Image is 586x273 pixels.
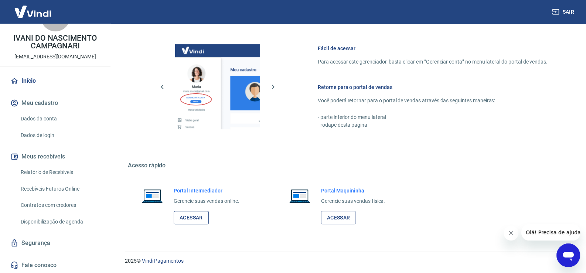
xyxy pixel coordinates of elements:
h6: Retorne para o portal de vendas [318,83,548,91]
p: - parte inferior do menu lateral [318,113,548,121]
iframe: Fechar mensagem [504,226,518,240]
span: Olá! Precisa de ajuda? [4,5,62,11]
a: Vindi Pagamentos [142,258,184,264]
iframe: Botão para abrir a janela de mensagens [556,243,580,267]
button: Meu cadastro [9,95,102,111]
img: Imagem de um notebook aberto [137,187,168,205]
button: Sair [551,5,577,19]
h6: Portal Intermediador [174,187,239,194]
p: Gerencie suas vendas física. [321,197,385,205]
a: Relatório de Recebíveis [18,165,102,180]
a: Início [9,73,102,89]
a: Segurança [9,235,102,251]
a: Acessar [174,211,209,225]
p: Gerencie suas vendas online. [174,197,239,205]
a: Contratos com credores [18,198,102,213]
a: Recebíveis Futuros Online [18,181,102,197]
p: 2025 © [125,257,568,265]
h5: Acesso rápido [128,162,565,169]
img: Imagem da dashboard mostrando o botão de gerenciar conta na sidebar no lado esquerdo [175,44,260,129]
a: Disponibilização de agenda [18,214,102,229]
h6: Fácil de acessar [318,45,548,52]
p: Para acessar este gerenciador, basta clicar em “Gerenciar conta” no menu lateral do portal de ven... [318,58,548,66]
p: - rodapé desta página [318,121,548,129]
h6: Portal Maquininha [321,187,385,194]
button: Meus recebíveis [9,149,102,165]
a: Dados de login [18,128,102,143]
img: Vindi [9,0,57,23]
p: IVANI DO NASCIMENTO CAMPAGNARI [6,34,105,50]
iframe: Mensagem da empresa [521,224,580,240]
a: Dados da conta [18,111,102,126]
img: Imagem de um notebook aberto [284,187,315,205]
p: Você poderá retornar para o portal de vendas através das seguintes maneiras: [318,97,548,105]
p: [EMAIL_ADDRESS][DOMAIN_NAME] [14,53,96,61]
a: Acessar [321,211,356,225]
